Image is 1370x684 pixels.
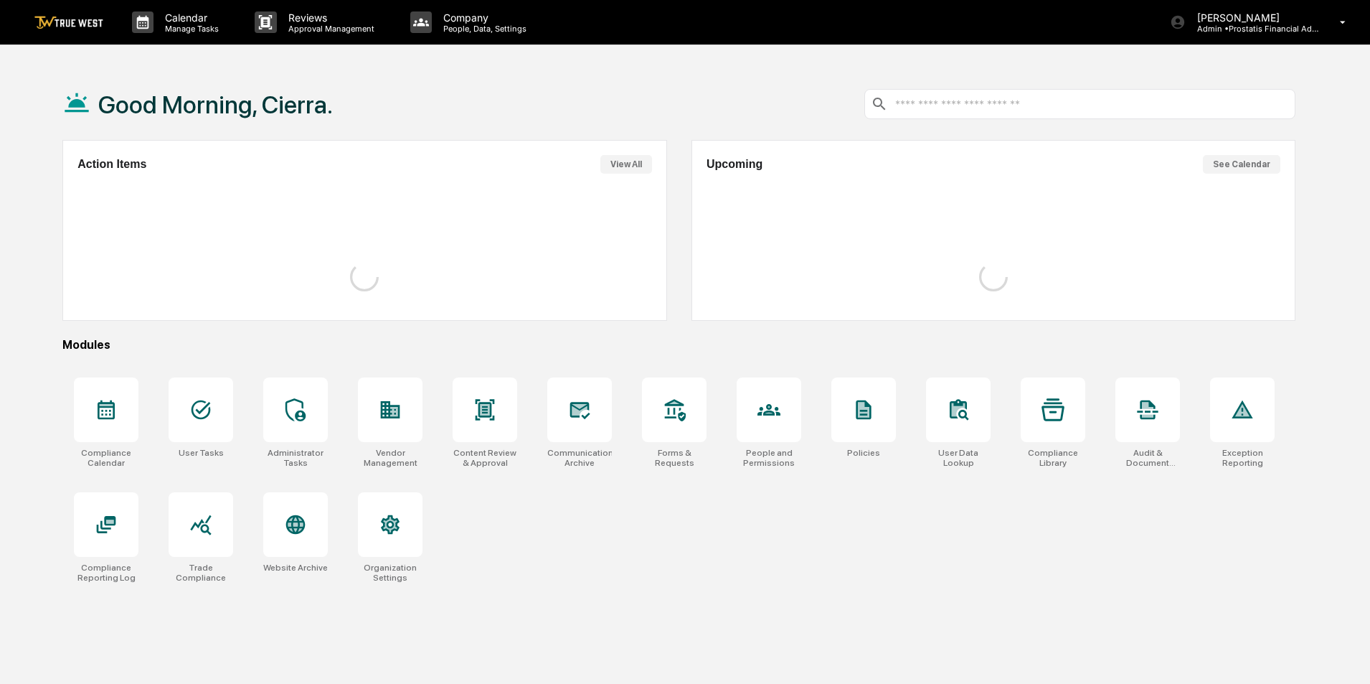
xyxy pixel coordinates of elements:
[1021,448,1085,468] div: Compliance Library
[1186,24,1319,34] p: Admin • Prostatis Financial Advisors
[74,448,138,468] div: Compliance Calendar
[432,11,534,24] p: Company
[263,448,328,468] div: Administrator Tasks
[98,90,333,119] h1: Good Morning, Cierra.
[277,24,382,34] p: Approval Management
[169,563,233,583] div: Trade Compliance
[453,448,517,468] div: Content Review & Approval
[277,11,382,24] p: Reviews
[74,563,138,583] div: Compliance Reporting Log
[600,155,652,174] button: View All
[153,24,226,34] p: Manage Tasks
[1203,155,1280,174] button: See Calendar
[847,448,880,458] div: Policies
[707,158,762,171] h2: Upcoming
[263,563,328,573] div: Website Archive
[179,448,224,458] div: User Tasks
[547,448,612,468] div: Communications Archive
[926,448,991,468] div: User Data Lookup
[642,448,707,468] div: Forms & Requests
[432,24,534,34] p: People, Data, Settings
[77,158,146,171] h2: Action Items
[62,338,1295,352] div: Modules
[1115,448,1180,468] div: Audit & Document Logs
[1186,11,1319,24] p: [PERSON_NAME]
[1210,448,1275,468] div: Exception Reporting
[34,16,103,29] img: logo
[737,448,801,468] div: People and Permissions
[358,448,422,468] div: Vendor Management
[153,11,226,24] p: Calendar
[358,563,422,583] div: Organization Settings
